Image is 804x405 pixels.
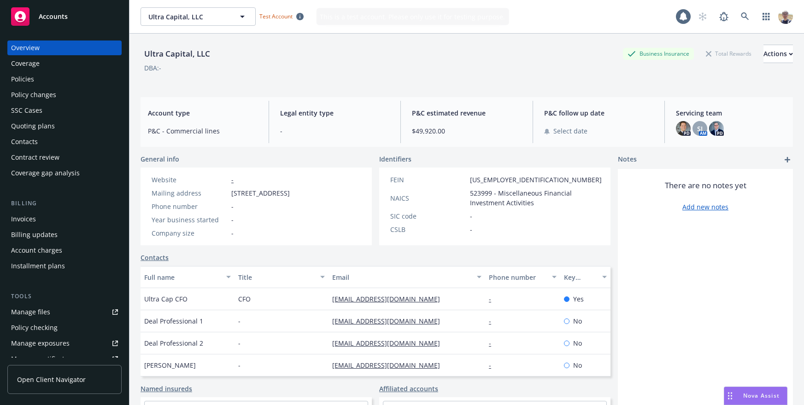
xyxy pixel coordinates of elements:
a: Installment plans [7,259,122,273]
img: photo [709,121,724,136]
span: - [238,338,241,348]
div: Coverage [11,56,40,71]
a: Quoting plans [7,119,122,133]
a: Affiliated accounts [379,384,438,393]
a: Policy changes [7,87,122,102]
span: Ultra Cap CFO [144,294,188,304]
button: Full name [141,266,235,288]
span: Open Client Navigator [17,375,86,384]
button: Phone number [485,266,560,288]
span: Ultra Capital, LLC [148,12,228,22]
span: [PERSON_NAME] [144,360,196,370]
div: Phone number [489,272,546,282]
div: Mailing address [152,188,228,198]
div: DBA: - [144,63,161,73]
a: Accounts [7,4,122,29]
span: - [231,228,234,238]
div: CSLB [390,225,466,234]
div: Installment plans [11,259,65,273]
div: Phone number [152,202,228,211]
div: Key contact [564,272,597,282]
div: Policy changes [11,87,56,102]
a: - [231,175,234,184]
a: [EMAIL_ADDRESS][DOMAIN_NAME] [332,339,447,347]
a: Contract review [7,150,122,165]
div: NAICS [390,193,466,203]
button: Key contact [560,266,610,288]
span: [STREET_ADDRESS] [231,188,290,198]
a: [EMAIL_ADDRESS][DOMAIN_NAME] [332,361,447,370]
div: Drag to move [724,387,736,405]
img: photo [778,9,793,24]
div: SIC code [390,211,466,221]
button: Ultra Capital, LLC [141,7,256,26]
a: Start snowing [693,7,712,26]
a: Coverage [7,56,122,71]
a: Account charges [7,243,122,258]
span: P&C - Commercial lines [148,126,258,136]
div: Billing [7,199,122,208]
span: 523999 - Miscellaneous Financial Investment Activities [470,188,602,208]
div: Website [152,175,228,185]
span: SJ [697,124,703,133]
a: Coverage gap analysis [7,166,122,180]
div: Billing updates [11,227,58,242]
button: Title [235,266,329,288]
a: Add new notes [682,202,728,212]
span: Yes [573,294,584,304]
div: Account charges [11,243,62,258]
div: Title [238,272,315,282]
div: Tools [7,292,122,301]
a: Manage exposures [7,336,122,351]
span: - [231,202,234,211]
span: Servicing team [676,108,786,118]
a: Invoices [7,212,122,226]
span: General info [141,154,179,164]
span: There are no notes yet [665,180,746,191]
span: Legal entity type [280,108,390,118]
div: Total Rewards [701,48,756,59]
div: SSC Cases [11,103,42,118]
div: Manage files [11,305,50,319]
span: - [238,316,241,326]
span: [US_EMPLOYER_IDENTIFICATION_NUMBER] [470,175,602,185]
div: Policies [11,72,34,87]
span: - [238,360,241,370]
span: - [470,225,472,234]
span: Identifiers [379,154,411,164]
a: - [489,317,499,325]
a: Manage certificates [7,352,122,366]
span: Deal Professional 2 [144,338,203,348]
span: Select date [553,126,587,136]
a: Policy checking [7,320,122,335]
a: Contacts [141,253,169,262]
div: Invoices [11,212,36,226]
span: - [470,211,472,221]
div: Contacts [11,134,38,149]
div: Email [332,272,471,282]
span: Accounts [39,13,68,20]
div: Coverage gap analysis [11,166,80,180]
button: Actions [763,45,793,63]
span: CFO [238,294,251,304]
div: Manage certificates [11,352,71,366]
div: Full name [144,272,221,282]
a: Report a Bug [715,7,733,26]
a: - [489,361,499,370]
a: Overview [7,40,122,55]
div: FEIN [390,175,466,185]
span: P&C estimated revenue [412,108,522,118]
a: add [782,154,793,165]
a: Manage files [7,305,122,319]
span: $49,920.00 [412,126,522,136]
a: Billing updates [7,227,122,242]
a: Named insureds [141,384,192,393]
a: Policies [7,72,122,87]
a: [EMAIL_ADDRESS][DOMAIN_NAME] [332,317,447,325]
span: Account type [148,108,258,118]
span: No [573,360,582,370]
div: Contract review [11,150,59,165]
a: - [489,339,499,347]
